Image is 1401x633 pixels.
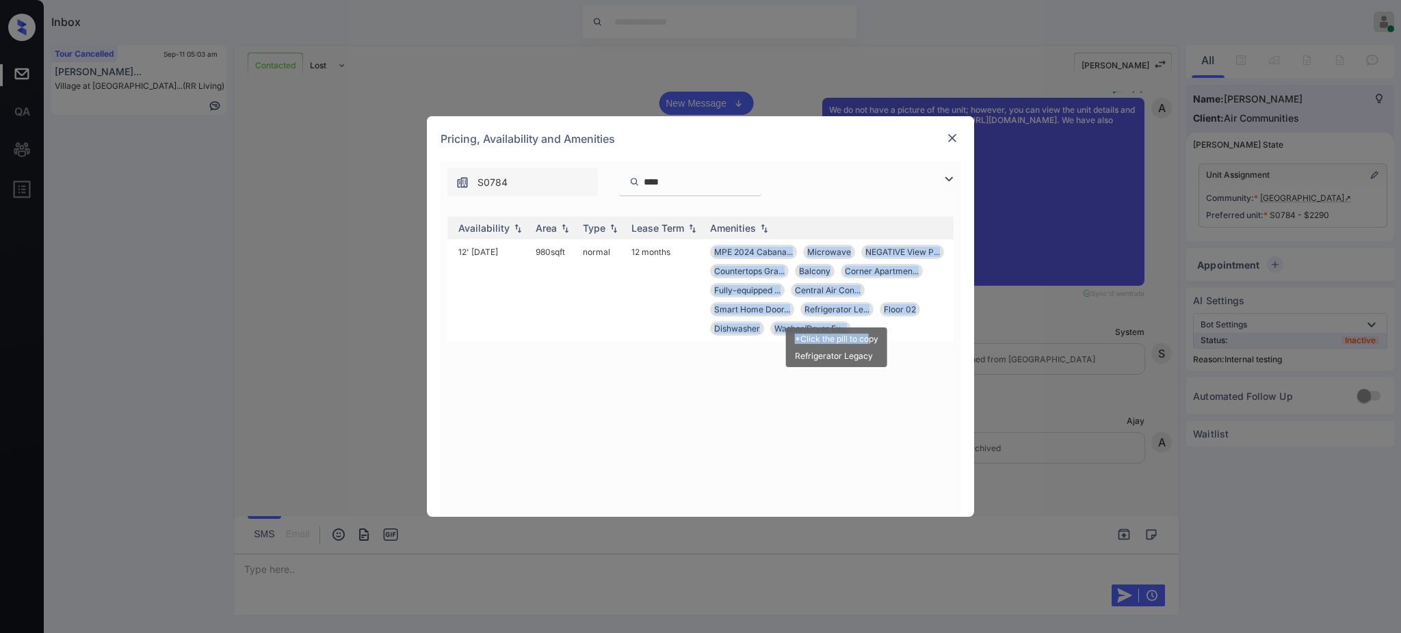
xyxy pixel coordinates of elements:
img: icon-zuma [941,171,957,187]
div: Type [583,222,605,234]
img: close [945,131,959,145]
span: Balcony [799,266,830,276]
div: Availability [458,222,510,234]
img: sorting [685,224,699,233]
span: Corner Apartmen... [845,266,919,276]
td: 980 sqft [530,239,577,341]
span: Floor 02 [884,304,916,314]
img: sorting [511,224,525,233]
span: Microwave [807,247,851,257]
div: Pricing, Availability and Amenities [427,116,974,161]
div: Area [536,222,557,234]
span: Dishwasher [714,323,760,334]
img: sorting [757,224,771,233]
span: Central Air Con... [795,285,861,295]
td: 12 months [626,239,705,341]
span: Countertops Gra... [714,266,785,276]
div: *Click the pill to copy [795,334,878,344]
span: Smart Home Door... [714,304,790,314]
img: icon-zuma [456,176,469,189]
span: MPE 2024 Cabana... [714,247,793,257]
img: icon-zuma [629,176,640,188]
td: normal [577,239,626,341]
img: sorting [558,224,572,233]
td: 12' [DATE] [453,239,530,341]
div: Lease Term [631,222,684,234]
span: NEGATIVE View P... [865,247,940,257]
img: sorting [607,224,620,233]
span: Refrigerator Le... [804,304,869,314]
div: Refrigerator Legacy [795,351,878,361]
span: Washer/Dryer Eu... [774,323,847,334]
span: S0784 [477,175,508,190]
span: Fully-equipped ... [714,285,781,295]
div: Amenities [710,222,756,234]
